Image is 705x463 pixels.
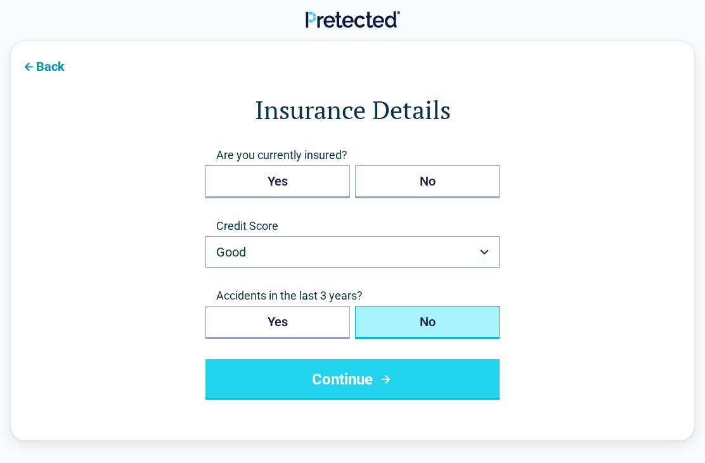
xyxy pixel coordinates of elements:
span: Accidents in the last 3 years? [205,288,500,303]
button: Continue [205,359,500,400]
h1: Insurance Details [61,92,644,127]
span: Are you currently insured? [205,148,500,163]
button: Yes [205,165,350,198]
button: No [355,306,500,339]
button: Back [11,51,75,80]
label: Credit Score [205,219,500,234]
button: Yes [205,306,350,339]
button: No [355,165,500,198]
